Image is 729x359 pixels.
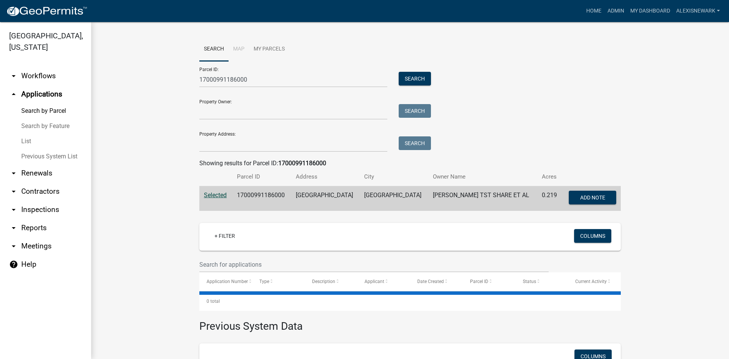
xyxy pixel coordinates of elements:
a: Admin [604,4,627,18]
a: + Filter [208,229,241,243]
i: arrow_drop_down [9,169,18,178]
th: Parcel ID [232,168,291,186]
datatable-header-cell: Application Number [199,272,252,291]
a: alexisnewark [673,4,723,18]
button: Add Note [569,191,616,204]
datatable-header-cell: Parcel ID [463,272,516,291]
span: Date Created [417,279,444,284]
div: 0 total [199,292,621,311]
span: Description [312,279,335,284]
span: Current Activity [575,279,607,284]
i: help [9,260,18,269]
span: Applicant [364,279,384,284]
td: 17000991186000 [232,186,291,211]
strong: 17000991186000 [278,160,326,167]
datatable-header-cell: Description [305,272,358,291]
a: My Parcels [249,37,289,62]
button: Search [399,104,431,118]
span: Application Number [207,279,248,284]
i: arrow_drop_down [9,187,18,196]
td: [GEOGRAPHIC_DATA] [360,186,428,211]
i: arrow_drop_down [9,205,18,214]
th: Acres [537,168,562,186]
a: My Dashboard [627,4,673,18]
button: Search [399,72,431,85]
td: [GEOGRAPHIC_DATA] [291,186,360,211]
span: Parcel ID [470,279,488,284]
i: arrow_drop_down [9,223,18,232]
a: Selected [204,191,227,199]
datatable-header-cell: Status [516,272,568,291]
td: 0.219 [537,186,562,211]
th: City [360,168,428,186]
datatable-header-cell: Current Activity [568,272,621,291]
a: Home [583,4,604,18]
input: Search for applications [199,257,549,272]
div: Showing results for Parcel ID: [199,159,621,168]
td: [PERSON_NAME] TST SHARE ET AL [428,186,537,211]
datatable-header-cell: Applicant [357,272,410,291]
i: arrow_drop_down [9,71,18,81]
span: Status [523,279,536,284]
h3: Previous System Data [199,311,621,334]
datatable-header-cell: Date Created [410,272,463,291]
button: Search [399,136,431,150]
th: Owner Name [428,168,537,186]
span: Add Note [580,195,605,201]
datatable-header-cell: Type [252,272,305,291]
i: arrow_drop_down [9,242,18,251]
th: Address [291,168,360,186]
a: Search [199,37,229,62]
span: Type [259,279,269,284]
i: arrow_drop_up [9,90,18,99]
button: Columns [574,229,611,243]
